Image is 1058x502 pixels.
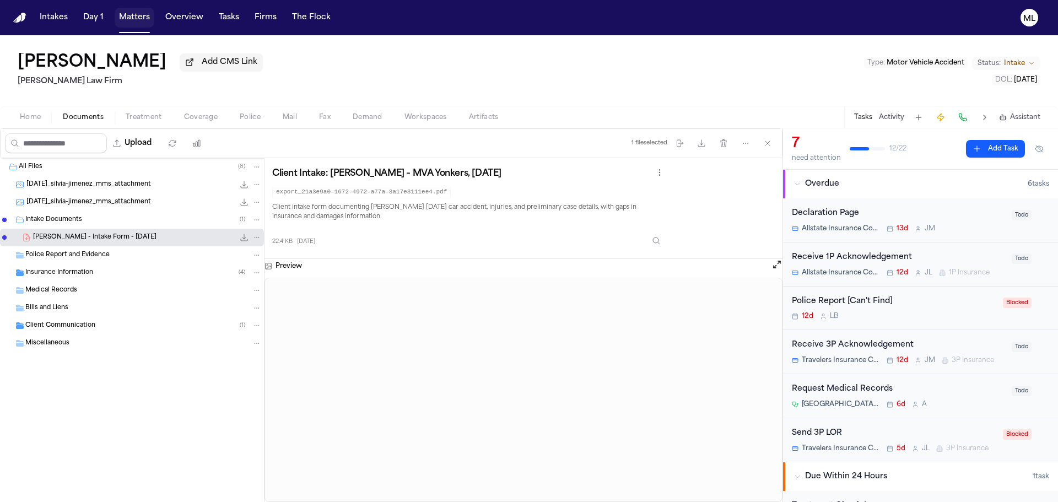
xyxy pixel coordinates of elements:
div: Request Medical Records [792,383,1005,396]
div: Open task: Receive 1P Acknowledgement [783,242,1058,287]
span: 12 / 22 [889,144,906,153]
button: Download S. Jimenez - Intake Form - 8.26.25 [239,232,250,243]
span: ( 1 ) [240,217,245,223]
span: Allstate Insurance Company [802,268,880,277]
span: 12d [897,268,908,277]
div: Police Report [Can't Find] [792,295,996,308]
span: 22.4 KB [272,237,293,246]
span: Medical Records [25,286,77,295]
text: ML [1023,15,1035,23]
span: Mail [283,113,297,122]
button: Create Immediate Task [933,110,948,125]
span: Blocked [1003,429,1032,440]
span: Assistant [1010,113,1040,122]
button: Download 2025-08-27_silvia-jimenez_mms_attachment [239,197,250,208]
span: DOL : [995,77,1012,83]
button: Due Within 24 Hours1task [783,462,1058,491]
h3: Client Intake: [PERSON_NAME] – MVA Yonkers, [DATE] [272,168,501,179]
input: Search files [5,133,107,153]
span: Overdue [805,179,839,190]
button: Open preview [771,259,782,273]
button: Change status from Intake [972,57,1040,70]
span: Blocked [1003,298,1032,308]
span: Add CMS Link [202,57,257,68]
span: Client Communication [25,321,95,331]
img: Finch Logo [13,13,26,23]
div: 7 [792,135,841,153]
code: export_21a3e9a0-1672-4972-a77a-3a17e3111ee4.pdf [272,186,451,198]
div: Open task: Send 3P LOR [783,418,1058,462]
span: 3P Insurance [952,356,994,365]
span: L B [830,312,839,321]
div: Send 3P LOR [792,427,996,440]
button: Make a Call [955,110,970,125]
div: Open task: Police Report [Can't Find] [783,287,1058,331]
span: Documents [63,113,104,122]
span: J L [922,444,930,453]
span: Travelers Insurance Company [802,356,880,365]
div: Receive 3P Acknowledgement [792,339,1005,352]
button: Edit matter name [18,53,166,73]
span: Police [240,113,261,122]
span: Type : [867,60,885,66]
span: Due Within 24 Hours [805,471,887,482]
span: Home [20,113,41,122]
span: Motor Vehicle Accident [887,60,964,66]
span: [DATE] [1014,77,1037,83]
button: Inspect [646,231,666,251]
button: Edit DOL: 2025-08-12 [992,74,1040,85]
span: [GEOGRAPHIC_DATA] – [PERSON_NAME] [802,400,880,409]
button: Activity [879,113,904,122]
button: Day 1 [79,8,108,28]
div: 1 file selected [631,139,667,147]
span: A [922,400,927,409]
a: Firms [250,8,281,28]
button: Overdue6tasks [783,170,1058,198]
button: Add Task [911,110,926,125]
button: Add CMS Link [180,53,263,71]
button: Open preview [771,259,782,270]
span: Status: [978,59,1001,68]
span: Miscellaneous [25,339,69,348]
a: Home [13,13,26,23]
button: The Flock [288,8,335,28]
button: Download 2025-08-27_silvia-jimenez_mms_attachment [239,179,250,190]
h1: [PERSON_NAME] [18,53,166,73]
span: J M [925,224,935,233]
span: [PERSON_NAME] - Intake Form - [DATE] [33,233,156,242]
span: 12d [802,312,813,321]
span: Coverage [184,113,218,122]
span: Todo [1012,386,1032,396]
span: Todo [1012,210,1032,220]
span: ( 4 ) [239,269,245,276]
div: Open task: Declaration Page [783,198,1058,242]
button: Tasks [854,113,872,122]
span: Insurance Information [25,268,93,278]
span: Travelers Insurance Company [802,444,880,453]
button: Upload [107,133,158,153]
span: 1 task [1033,472,1049,481]
button: Hide completed tasks (⌘⇧H) [1029,140,1049,158]
button: Add Task [966,140,1025,158]
div: Open task: Receive 3P Acknowledgement [783,330,1058,374]
span: 1P Insurance [949,268,990,277]
span: Bills and Liens [25,304,68,313]
button: Matters [115,8,154,28]
h2: [PERSON_NAME] Law Firm [18,75,263,88]
span: Artifacts [469,113,499,122]
iframe: S. Jimenez - Intake Form - 8.26.25 [265,278,782,501]
div: Declaration Page [792,207,1005,220]
button: Overview [161,8,208,28]
span: Intake Documents [25,215,82,225]
a: Intakes [35,8,72,28]
p: Client intake form documenting [PERSON_NAME] [DATE] car accident, injuries, and preliminary case ... [272,203,666,223]
span: Treatment [126,113,162,122]
span: 13d [897,224,908,233]
span: ( 1 ) [240,322,245,328]
span: Workspaces [404,113,447,122]
span: 12d [897,356,908,365]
